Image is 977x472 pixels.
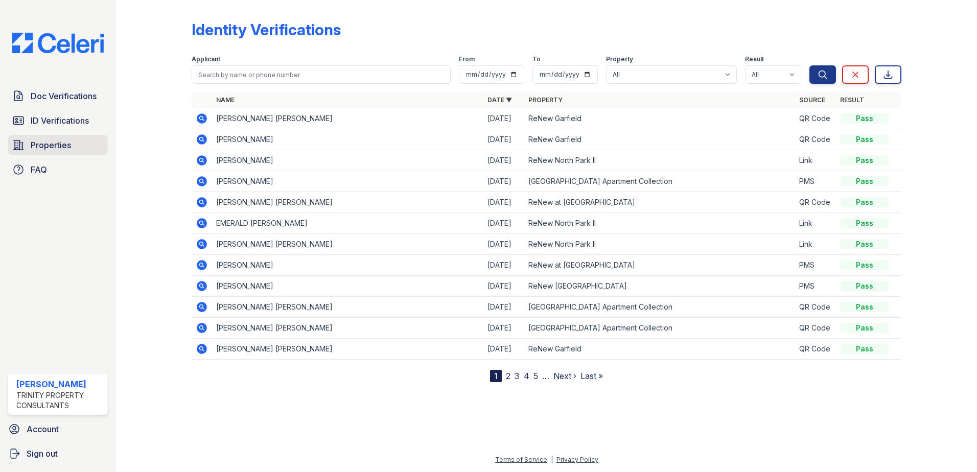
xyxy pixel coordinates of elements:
span: Account [27,423,59,435]
td: [DATE] [483,255,524,276]
td: QR Code [795,129,836,150]
td: PMS [795,276,836,297]
td: [DATE] [483,171,524,192]
td: [PERSON_NAME] [PERSON_NAME] [212,192,483,213]
a: 5 [533,371,538,381]
div: Pass [840,239,889,249]
td: ReNew at [GEOGRAPHIC_DATA] [524,192,796,213]
a: 4 [524,371,529,381]
a: 2 [506,371,510,381]
td: ReNew Garfield [524,129,796,150]
div: [PERSON_NAME] [16,378,104,390]
td: Link [795,213,836,234]
td: [DATE] [483,318,524,339]
td: [PERSON_NAME] [PERSON_NAME] [212,318,483,339]
div: Pass [840,155,889,166]
td: [DATE] [483,297,524,318]
td: PMS [795,255,836,276]
a: Terms of Service [495,456,547,463]
td: ReNew at [GEOGRAPHIC_DATA] [524,255,796,276]
div: | [551,456,553,463]
span: Doc Verifications [31,90,97,102]
td: [PERSON_NAME] [212,255,483,276]
a: Next › [553,371,576,381]
a: Account [4,419,112,439]
div: Pass [840,260,889,270]
td: [PERSON_NAME] [212,276,483,297]
td: [DATE] [483,276,524,297]
input: Search by name or phone number [192,65,451,84]
div: Trinity Property Consultants [16,390,104,411]
div: Pass [840,218,889,228]
td: QR Code [795,108,836,129]
div: Identity Verifications [192,20,341,39]
td: Link [795,150,836,171]
div: 1 [490,370,502,382]
img: CE_Logo_Blue-a8612792a0a2168367f1c8372b55b34899dd931a85d93a1a3d3e32e68fde9ad4.png [4,33,112,53]
td: [GEOGRAPHIC_DATA] Apartment Collection [524,171,796,192]
td: [GEOGRAPHIC_DATA] Apartment Collection [524,318,796,339]
td: QR Code [795,339,836,360]
div: Pass [840,176,889,186]
a: Properties [8,135,108,155]
label: To [532,55,541,63]
td: [PERSON_NAME] [212,171,483,192]
td: [DATE] [483,192,524,213]
div: Pass [840,302,889,312]
td: [DATE] [483,234,524,255]
div: Pass [840,197,889,207]
td: ReNew North Park II [524,234,796,255]
span: … [542,370,549,382]
div: Pass [840,344,889,354]
td: [PERSON_NAME] [PERSON_NAME] [212,108,483,129]
a: Privacy Policy [556,456,598,463]
a: ID Verifications [8,110,108,131]
td: [DATE] [483,213,524,234]
td: [PERSON_NAME] [PERSON_NAME] [212,234,483,255]
span: FAQ [31,163,47,176]
a: Date ▼ [487,96,512,104]
label: Result [745,55,764,63]
td: ReNew Garfield [524,339,796,360]
div: Pass [840,134,889,145]
td: PMS [795,171,836,192]
label: Applicant [192,55,220,63]
td: ReNew Garfield [524,108,796,129]
td: [DATE] [483,129,524,150]
a: Last » [580,371,603,381]
a: Doc Verifications [8,86,108,106]
span: ID Verifications [31,114,89,127]
a: Name [216,96,235,104]
span: Properties [31,139,71,151]
td: Link [795,234,836,255]
label: Property [606,55,633,63]
span: Sign out [27,447,58,460]
div: Pass [840,281,889,291]
td: ReNew North Park II [524,213,796,234]
td: ReNew North Park II [524,150,796,171]
a: Result [840,96,864,104]
td: [DATE] [483,150,524,171]
a: 3 [515,371,520,381]
a: Sign out [4,443,112,464]
td: [DATE] [483,108,524,129]
a: Source [799,96,825,104]
td: [DATE] [483,339,524,360]
div: Pass [840,113,889,124]
td: QR Code [795,318,836,339]
td: QR Code [795,192,836,213]
td: [PERSON_NAME] [PERSON_NAME] [212,339,483,360]
div: Pass [840,323,889,333]
td: [GEOGRAPHIC_DATA] Apartment Collection [524,297,796,318]
td: [PERSON_NAME] [212,150,483,171]
td: ReNew [GEOGRAPHIC_DATA] [524,276,796,297]
a: FAQ [8,159,108,180]
label: From [459,55,475,63]
td: QR Code [795,297,836,318]
td: [PERSON_NAME] [PERSON_NAME] [212,297,483,318]
td: [PERSON_NAME] [212,129,483,150]
td: EMERALD [PERSON_NAME] [212,213,483,234]
a: Property [528,96,563,104]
